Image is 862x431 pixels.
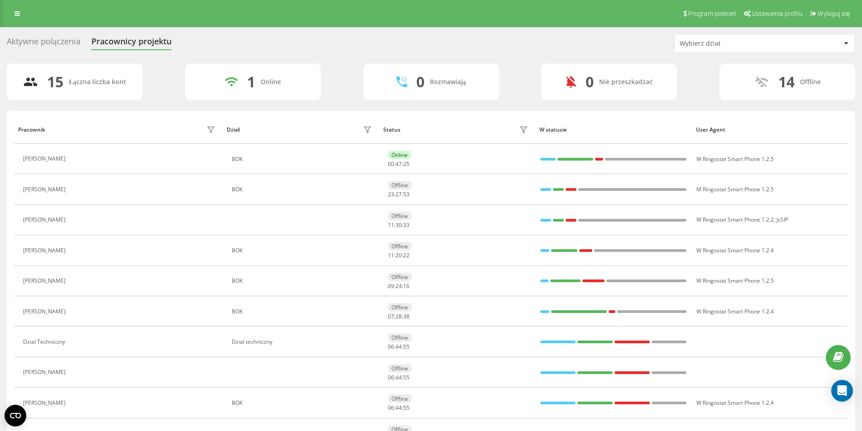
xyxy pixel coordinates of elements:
div: Pracownicy projektu [91,37,171,51]
div: [PERSON_NAME] [23,247,68,254]
span: Ustawienia profilu [752,10,803,17]
span: W Ringostat Smart Phone 1.2.4 [696,399,774,407]
span: JsSIP [776,216,788,223]
div: Dzial techniczny [232,339,374,345]
div: [PERSON_NAME] [23,278,68,284]
span: 16 [403,282,410,290]
div: : : [388,283,410,289]
span: 11 [388,221,394,229]
div: Online [261,78,281,86]
div: 1 [247,73,255,90]
div: W statusie [539,127,687,133]
div: [PERSON_NAME] [23,400,68,406]
div: [PERSON_NAME] [23,369,68,375]
span: 55 [403,404,410,412]
div: BOK [232,308,374,315]
div: Offline [388,181,412,189]
span: 22 [403,251,410,259]
div: BOK [232,400,374,406]
span: Program poleceń [688,10,736,17]
div: [PERSON_NAME] [23,308,68,315]
div: Online [388,151,411,159]
span: Wyloguj się [818,10,850,17]
span: 47 [395,160,402,168]
button: Open CMP widget [5,405,26,426]
span: 55 [403,374,410,381]
div: Pracownik [18,127,45,133]
div: : : [388,344,410,350]
span: 09 [388,282,394,290]
span: W Ringostat Smart Phone 1.2.5 [696,155,774,163]
div: BOK [232,247,374,254]
span: 11 [388,251,394,259]
div: Wybierz dział [680,40,788,47]
span: 06 [388,404,394,412]
div: Offline [388,303,412,312]
div: BOK [232,156,374,162]
span: 27 [395,190,402,198]
div: : : [388,374,410,381]
div: 14 [778,73,795,90]
div: : : [388,405,410,411]
span: 53 [403,190,410,198]
span: W Ringostat Smart Phone 1.2.4 [696,308,774,315]
span: 38 [403,313,410,320]
div: : : [388,313,410,320]
div: BOK [232,278,374,284]
div: Open Intercom Messenger [831,380,853,402]
span: W Ringostat Smart Phone 1.2.5 [696,277,774,284]
div: Offline [388,394,412,403]
span: 44 [395,404,402,412]
span: 44 [395,343,402,350]
span: 24 [395,282,402,290]
div: Offline [800,78,821,86]
div: Nie przeszkadzać [599,78,652,86]
span: 33 [403,221,410,229]
span: 28 [395,313,402,320]
div: [PERSON_NAME] [23,156,68,162]
div: BOK [232,186,374,193]
div: : : [388,161,410,167]
span: 06 [388,343,394,350]
div: : : [388,222,410,228]
span: 30 [395,221,402,229]
div: Rozmawiają [430,78,466,86]
div: [PERSON_NAME] [23,186,68,193]
div: : : [388,191,410,198]
span: 55 [403,343,410,350]
div: Łączna liczba kont [69,78,126,86]
div: 15 [47,73,63,90]
div: User Agent [696,127,844,133]
div: : : [388,252,410,259]
span: 20 [395,251,402,259]
span: 44 [395,374,402,381]
span: W Ringostat Smart Phone 1.2.2 [696,216,774,223]
div: Offline [388,242,412,251]
div: Offline [388,273,412,281]
div: [PERSON_NAME] [23,217,68,223]
div: Offline [388,364,412,373]
div: 0 [586,73,594,90]
span: M Ringostat Smart Phone 1.2.5 [696,185,774,193]
span: 06 [388,374,394,381]
div: Offline [388,212,412,220]
span: 23 [388,190,394,198]
div: Status [383,127,400,133]
span: 25 [403,160,410,168]
div: Dział [227,127,239,133]
span: W Ringostat Smart Phone 1.2.4 [696,246,774,254]
div: 0 [416,73,424,90]
span: 07 [388,313,394,320]
div: Dzial Techniczny [23,339,67,345]
div: Aktywne połączenia [7,37,81,51]
span: 00 [388,160,394,168]
div: Offline [388,333,412,342]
